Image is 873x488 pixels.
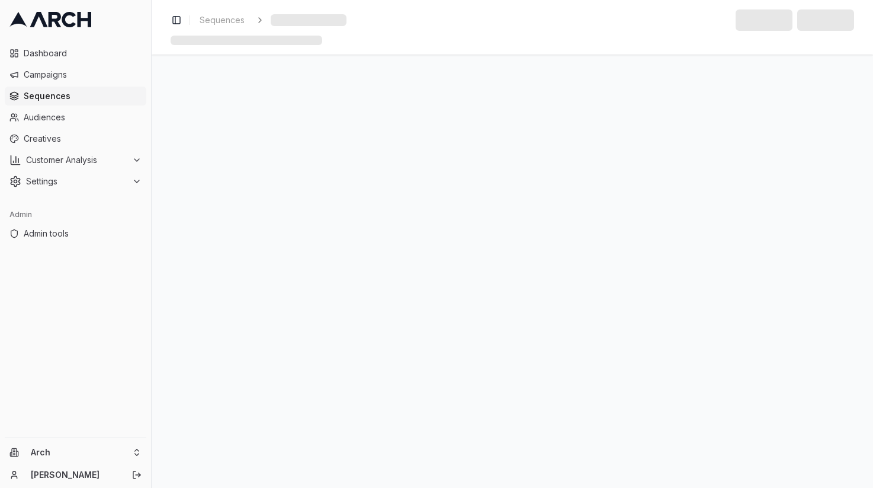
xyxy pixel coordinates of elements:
nav: breadcrumb [195,12,346,28]
span: Admin tools [24,228,142,240]
span: Audiences [24,111,142,123]
a: Audiences [5,108,146,127]
span: Settings [26,176,127,187]
a: Admin tools [5,224,146,243]
button: Arch [5,443,146,462]
button: Log out [129,467,145,483]
span: Campaigns [24,69,142,81]
a: Creatives [5,129,146,148]
a: Sequences [195,12,249,28]
span: Customer Analysis [26,154,127,166]
div: Admin [5,205,146,224]
a: Dashboard [5,44,146,63]
a: Campaigns [5,65,146,84]
a: [PERSON_NAME] [31,469,119,481]
span: Creatives [24,133,142,145]
span: Sequences [24,90,142,102]
button: Customer Analysis [5,151,146,170]
span: Dashboard [24,47,142,59]
span: Arch [31,447,127,458]
a: Sequences [5,87,146,106]
span: Sequences [200,14,245,26]
button: Settings [5,172,146,191]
